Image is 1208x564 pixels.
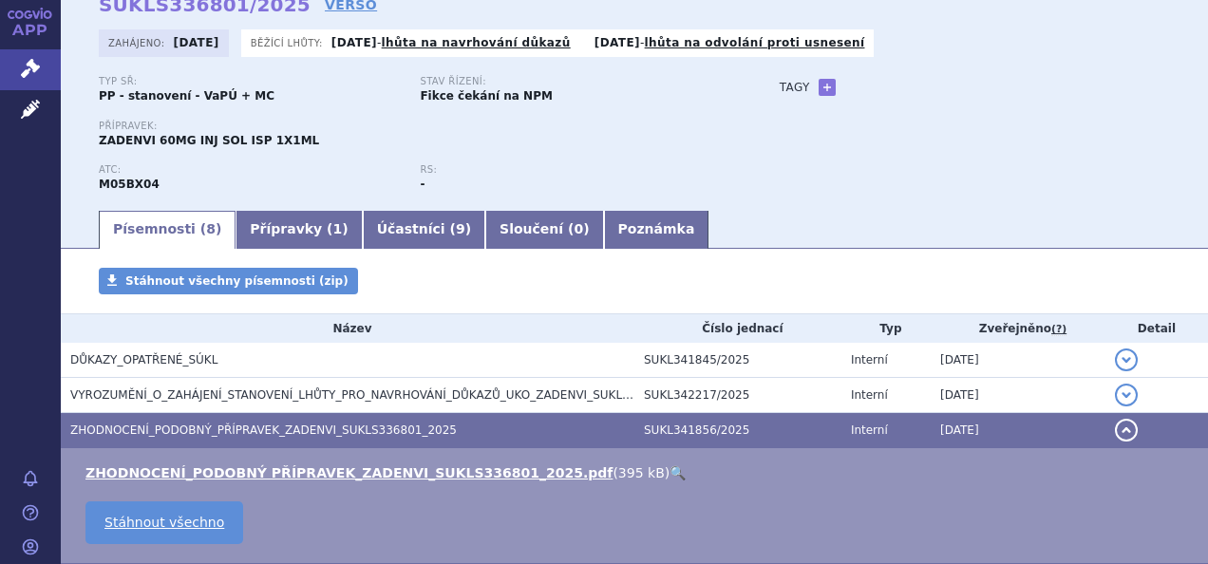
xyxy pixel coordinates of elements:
[604,211,709,249] a: Poznámka
[420,164,722,176] p: RS:
[99,268,358,294] a: Stáhnout všechny písemnosti (zip)
[99,89,274,103] strong: PP - stanovení - VaPÚ + MC
[931,314,1105,343] th: Zveřejněno
[420,89,552,103] strong: Fikce čekání na NPM
[1115,348,1138,371] button: detail
[331,36,377,49] strong: [DATE]
[70,353,217,367] span: DŮKAZY_OPATŘENÉ_SÚKL
[456,221,465,236] span: 9
[851,353,888,367] span: Interní
[645,36,865,49] a: lhůta na odvolání proti usnesení
[363,211,485,249] a: Účastníci (9)
[99,76,401,87] p: Typ SŘ:
[595,36,640,49] strong: [DATE]
[206,221,216,236] span: 8
[1105,314,1208,343] th: Detail
[670,465,686,480] a: 🔍
[634,378,841,413] td: SUKL342217/2025
[174,36,219,49] strong: [DATE]
[85,501,243,544] a: Stáhnout všechno
[931,413,1105,448] td: [DATE]
[99,164,401,176] p: ATC:
[851,388,888,402] span: Interní
[1115,419,1138,442] button: detail
[618,465,665,480] span: 395 kB
[99,121,742,132] p: Přípravek:
[108,35,168,50] span: Zahájeno:
[1115,384,1138,406] button: detail
[851,423,888,437] span: Interní
[61,314,634,343] th: Název
[382,36,571,49] a: lhůta na navrhování důkazů
[70,423,457,437] span: ZHODNOCENÍ_PODOBNÝ_PŘÍPRAVEK_ZADENVI_SUKLS336801_2025
[333,221,343,236] span: 1
[236,211,362,249] a: Přípravky (1)
[331,35,571,50] p: -
[251,35,327,50] span: Běžící lhůty:
[634,413,841,448] td: SUKL341856/2025
[99,178,160,191] strong: DENOSUMAB
[70,388,708,402] span: VYROZUMĚNÍ_O_ZAHÁJENÍ_STANOVENÍ_LHŮTY_PRO_NAVRHOVÁNÍ_DŮKAZŮ_UKO_ZADENVI_SUKLS336801_2025
[841,314,931,343] th: Typ
[595,35,865,50] p: -
[634,343,841,378] td: SUKL341845/2025
[574,221,583,236] span: 0
[634,314,841,343] th: Číslo jednací
[931,343,1105,378] td: [DATE]
[1051,323,1066,336] abbr: (?)
[99,134,319,147] span: ZADENVI 60MG INJ SOL ISP 1X1ML
[931,378,1105,413] td: [DATE]
[125,274,349,288] span: Stáhnout všechny písemnosti (zip)
[420,178,425,191] strong: -
[485,211,603,249] a: Sloučení (0)
[780,76,810,99] h3: Tagy
[420,76,722,87] p: Stav řízení:
[99,211,236,249] a: Písemnosti (8)
[85,463,1189,482] li: ( )
[819,79,836,96] a: +
[85,465,613,480] a: ZHODNOCENÍ_PODOBNÝ PŘÍPRAVEK_ZADENVI_SUKLS336801_2025.pdf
